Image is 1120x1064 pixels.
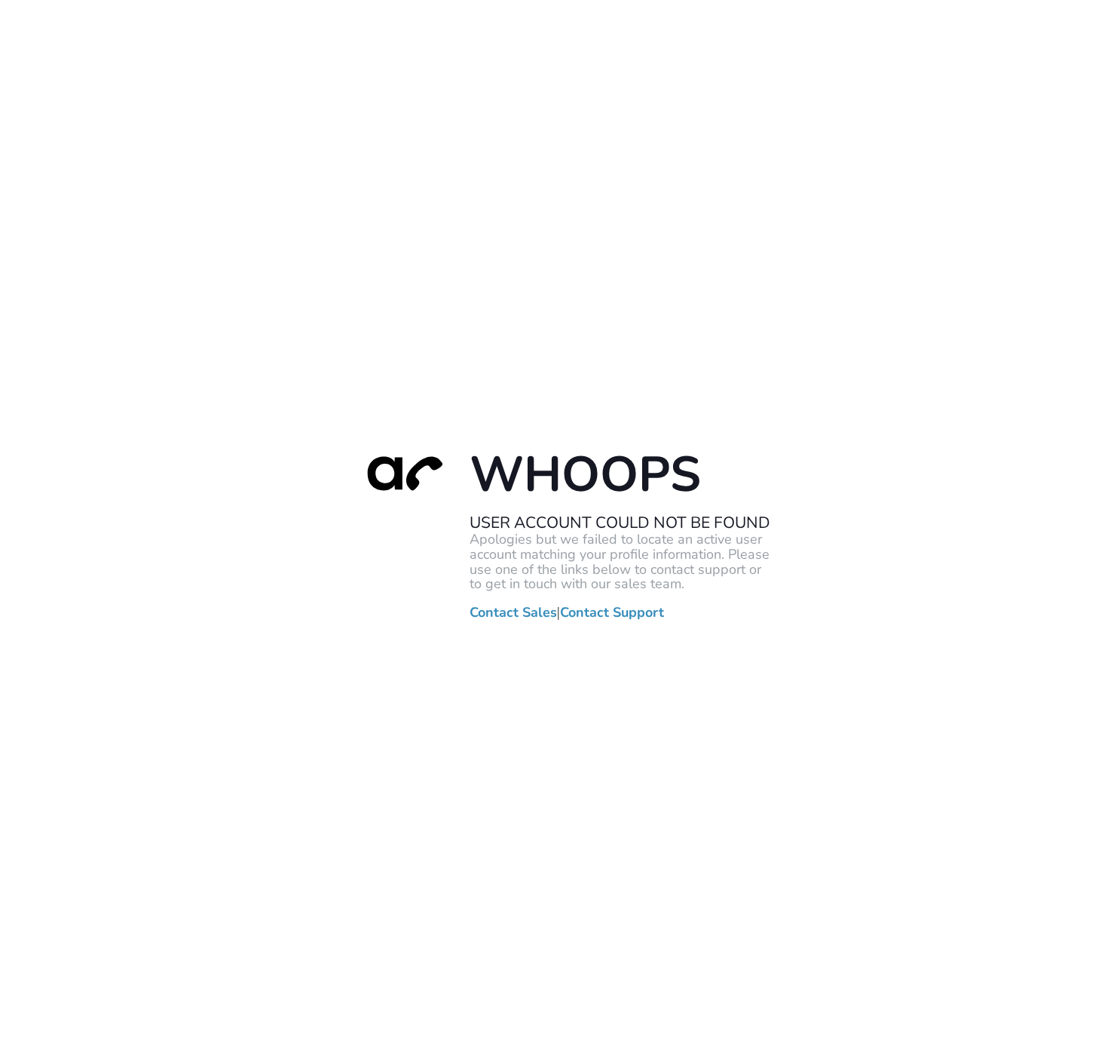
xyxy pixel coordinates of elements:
a: Contact Sales [470,606,557,621]
h2: User Account Could Not Be Found [470,513,771,532]
p: Apologies but we failed to locate an active user account matching your profile information. Pleas... [470,532,771,592]
a: Contact Support [560,606,664,621]
h1: Whoops [470,443,771,504]
div: | [349,443,771,620]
